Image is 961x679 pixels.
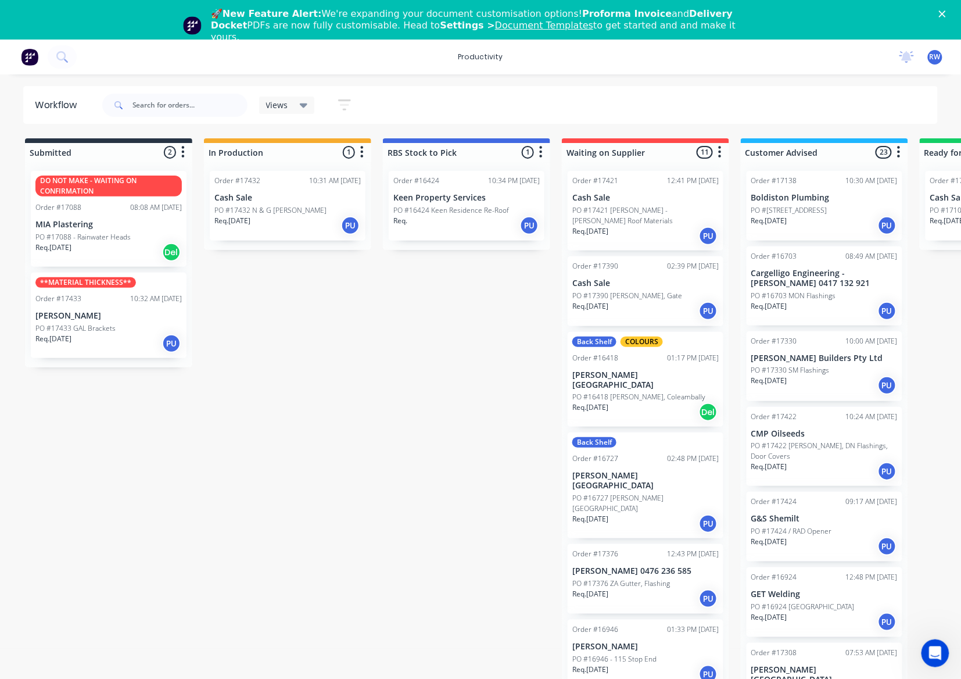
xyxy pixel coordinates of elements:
p: [PERSON_NAME][GEOGRAPHIC_DATA] [572,370,719,390]
div: Order #17138 [751,176,797,186]
p: CMP Oilseeds [751,429,898,439]
div: Order #17433 [35,294,81,304]
span: RW [930,52,941,62]
div: Back ShelfCOLOURSOrder #1641801:17 PM [DATE][PERSON_NAME][GEOGRAPHIC_DATA]PO #16418 [PERSON_NAME]... [568,332,723,427]
div: PU [878,613,897,631]
div: PU [878,216,897,235]
div: Order #16703 [751,251,797,262]
p: Req. [DATE] [35,334,71,344]
div: 10:31 AM [DATE] [309,176,361,186]
p: PO #17376 ZA Gutter, Flashing [572,578,670,589]
p: PO #17432 N & G [PERSON_NAME] [214,205,327,216]
div: 08:49 AM [DATE] [846,251,898,262]
div: PU [699,302,718,320]
p: PO #16418 [PERSON_NAME], Coleambally [572,392,705,402]
div: Del [699,403,718,421]
p: PO #17330 SM Flashings [751,365,830,376]
p: Req. [DATE] [751,612,787,623]
div: PU [162,334,181,353]
div: PU [520,216,539,235]
div: **MATERIAL THICKNESS** [35,277,136,288]
div: Order #17376 [572,549,618,559]
div: Order #1670308:49 AM [DATE]Cargelligo Engineering - [PERSON_NAME] 0417 132 921PO #16703 MON Flash... [747,246,902,326]
div: Order #17424 [751,496,797,507]
p: Req. [DATE] [572,301,608,312]
div: DO NOT MAKE - WAITING ON CONFIRMATION [35,176,182,196]
p: Req. [DATE] [572,402,608,413]
p: PO #16924 [GEOGRAPHIC_DATA] [751,602,855,612]
div: COLOURS [621,337,663,347]
p: Cash Sale [572,193,719,203]
div: PU [878,462,897,481]
div: 12:41 PM [DATE] [667,176,719,186]
div: PU [699,227,718,245]
p: PO #17421 [PERSON_NAME] - [PERSON_NAME] Roof Materials [572,205,719,226]
div: Order #1742210:24 AM [DATE]CMP OilseedsPO #17422 [PERSON_NAME], DN Flashings, Door CoversReq.[DAT... [747,407,902,487]
p: MIA Plastering [35,220,182,230]
div: Order #16418 [572,353,618,363]
div: Order #16727 [572,453,618,464]
div: Order #1737612:43 PM [DATE][PERSON_NAME] 0476 236 585PO #17376 ZA Gutter, FlashingReq.[DATE]PU [568,544,723,614]
p: PO #16703 MON Flashings [751,291,836,301]
p: Boldiston Plumbing [751,193,898,203]
div: Back Shelf [572,437,616,448]
div: Del [162,243,181,262]
div: PU [699,514,718,533]
p: PO #16946 - 115 Stop End [572,654,657,664]
div: 10:00 AM [DATE] [846,336,898,346]
div: 10:32 AM [DATE] [130,294,182,304]
p: Req. [DATE] [751,216,787,226]
p: Req. [DATE] [751,301,787,312]
div: Order #1742112:41 PM [DATE]Cash SalePO #17421 [PERSON_NAME] - [PERSON_NAME] Roof MaterialsReq.[DA... [568,171,723,251]
p: Req. [DATE] [572,514,608,524]
img: Factory [21,48,38,66]
div: productivity [453,48,509,66]
p: Req. [DATE] [572,226,608,237]
div: 02:48 PM [DATE] [667,453,719,464]
p: Req. [DATE] [214,216,250,226]
div: Order #1692412:48 PM [DATE]GET WeldingPO #16924 [GEOGRAPHIC_DATA]Req.[DATE]PU [747,567,902,637]
div: 07:53 AM [DATE] [846,648,898,658]
div: **MATERIAL THICKNESS**Order #1743310:32 AM [DATE][PERSON_NAME]PO #17433 GAL BracketsReq.[DATE]PU [31,273,187,358]
p: GET Welding [751,589,898,599]
p: [PERSON_NAME] [572,642,719,652]
p: PO #17390 [PERSON_NAME], Gate [572,291,682,301]
div: Order #17390 [572,261,618,271]
p: PO #17424 / RAD Opener [751,526,832,537]
div: 12:48 PM [DATE] [846,572,898,582]
p: PO #[STREET_ADDRESS] [751,205,827,216]
div: Order #1733010:00 AM [DATE][PERSON_NAME] Builders Pty LtdPO #17330 SM FlashingsReq.[DATE]PU [747,331,902,401]
p: Cargelligo Engineering - [PERSON_NAME] 0417 132 921 [751,269,898,288]
p: Req. [DATE] [572,589,608,599]
div: 10:24 AM [DATE] [846,412,898,422]
div: Order #16946 [572,624,618,635]
p: Req. [DATE] [35,242,71,253]
div: 🚀 We're expanding your document customisation options! and PDFs are now fully customisable. Head ... [211,8,759,43]
div: PU [699,589,718,608]
p: PO #17422 [PERSON_NAME], DN Flashings, Door Covers [751,441,898,462]
a: Document Templates [495,20,593,31]
p: PO #16424 Keen Residence Re-Roof [393,205,509,216]
div: Back Shelf [572,337,616,347]
p: Req. [DATE] [751,537,787,547]
div: Order #1739002:39 PM [DATE]Cash SalePO #17390 [PERSON_NAME], GateReq.[DATE]PU [568,256,723,326]
div: Order #17308 [751,648,797,658]
div: 02:39 PM [DATE] [667,261,719,271]
div: 09:17 AM [DATE] [846,496,898,507]
p: Req. [DATE] [572,664,608,675]
p: Cash Sale [572,278,719,288]
b: Delivery Docket [211,8,733,31]
div: PU [878,537,897,556]
div: Order #1743210:31 AM [DATE]Cash SalePO #17432 N & G [PERSON_NAME]Req.[DATE]PU [210,171,365,241]
div: DO NOT MAKE - WAITING ON CONFIRMATIONOrder #1708808:08 AM [DATE]MIA PlasteringPO #17088 - Rainwat... [31,171,187,267]
b: New Feature Alert: [223,8,322,19]
div: 12:43 PM [DATE] [667,549,719,559]
div: PU [341,216,360,235]
div: Order #17432 [214,176,260,186]
span: Views [266,99,288,111]
div: Close [939,10,951,17]
p: Req. [DATE] [751,376,787,386]
p: PO #17433 GAL Brackets [35,323,116,334]
div: Order #1642410:34 PM [DATE]Keen Property ServicesPO #16424 Keen Residence Re-RoofReq.PU [389,171,544,241]
div: 10:34 PM [DATE] [488,176,540,186]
